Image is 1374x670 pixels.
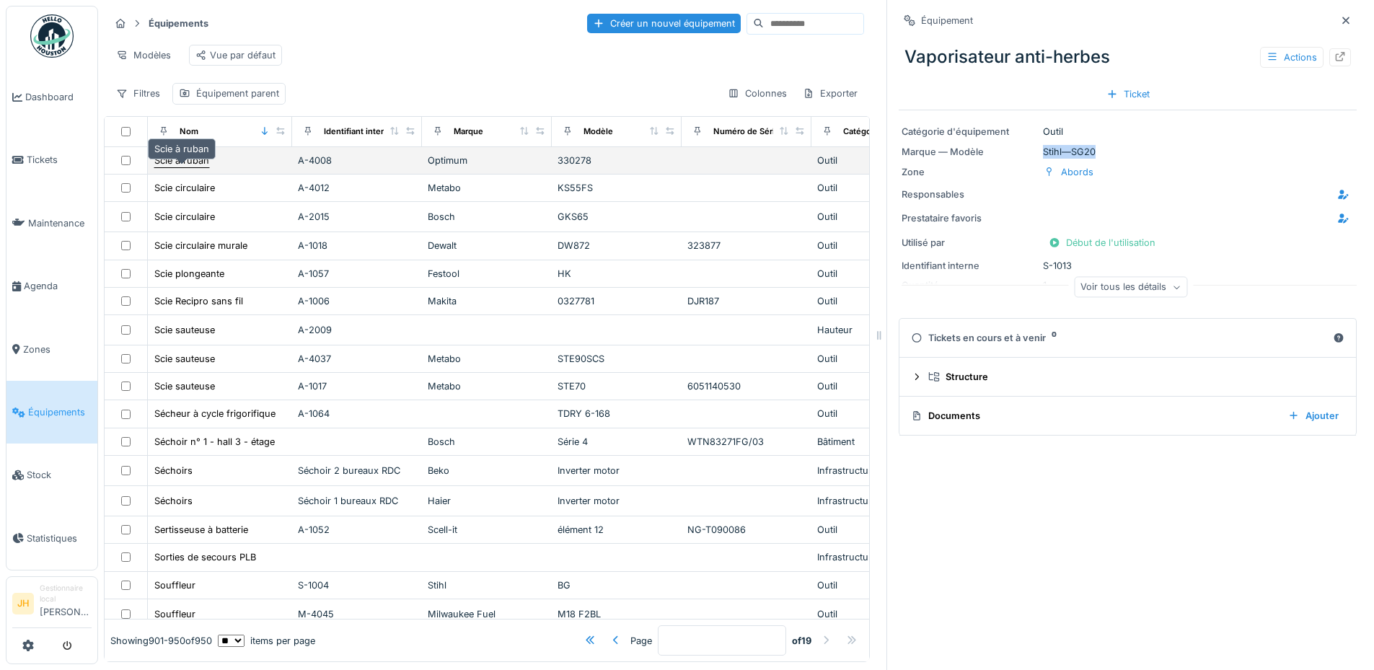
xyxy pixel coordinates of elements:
div: STE90SCS [558,352,676,366]
div: 0327781 [558,294,676,308]
div: Tickets en cours et à venir [911,331,1327,345]
div: Exporter [796,83,864,104]
div: Haier [428,494,546,508]
span: Agenda [24,279,92,293]
div: Festool [428,267,546,281]
div: A-2009 [298,323,416,337]
div: Équipement [921,14,973,27]
div: Séchoirs [154,464,193,477]
div: NG-T090086 [687,523,806,537]
div: Vue par défaut [195,48,276,62]
div: STE70 [558,379,676,393]
div: Inverter motor [558,464,676,477]
div: Scie circulaire [154,181,215,195]
div: A-1064 [298,407,416,420]
div: Metabo [428,352,546,366]
div: KS55FS [558,181,676,195]
span: Maintenance [28,216,92,230]
div: Bosch [428,435,546,449]
div: Zone [902,165,1037,179]
div: M-4045 [298,607,416,621]
div: Modèles [110,45,177,66]
div: Outil [817,210,935,224]
strong: Équipements [143,17,214,30]
div: Metabo [428,181,546,195]
div: Outil [817,352,935,366]
div: Scie circulaire murale [154,239,247,252]
div: Scie à ruban [148,138,216,159]
div: M18 F2BL [558,607,676,621]
div: Scie sauteuse [154,352,215,366]
div: 330278 [558,154,676,167]
a: Dashboard [6,66,97,128]
a: Agenda [6,255,97,317]
a: Tickets [6,128,97,191]
div: Équipement parent [196,87,279,100]
a: Statistiques [6,507,97,570]
div: Structure [928,370,1339,384]
div: Outil [817,267,935,281]
div: Séchoir 1 bureaux RDC [298,494,416,508]
div: S-1013 [902,259,1354,273]
div: Gestionnaire local [40,583,92,605]
div: WTN83271FG/03 [687,435,806,449]
div: Outil [817,407,935,420]
strong: of 19 [792,634,811,648]
div: A-1057 [298,267,416,281]
div: A-2015 [298,210,416,224]
div: A-4037 [298,352,416,366]
div: Outil [817,607,935,621]
li: JH [12,593,34,614]
div: 6051140530 [687,379,806,393]
div: TDRY 6-168 [558,407,676,420]
div: Identifiant interne [902,259,1037,273]
div: Séchoir n° 1 - hall 3 - étage [154,435,275,449]
div: Outil [902,125,1354,138]
div: Stihl — SG20 [902,145,1354,159]
div: Scie plongeante [154,267,224,281]
div: Metabo [428,379,546,393]
div: A-1052 [298,523,416,537]
div: Sécheur à cycle frigorifique [154,407,276,420]
div: 323877 [687,239,806,252]
img: Badge_color-CXgf-gQk.svg [30,14,74,58]
div: Milwaukee Fuel [428,607,546,621]
div: Page [630,634,652,648]
div: A-4008 [298,154,416,167]
div: Catégories d'équipement [843,125,943,138]
div: Scie sauteuse [154,379,215,393]
div: GKS65 [558,210,676,224]
a: JH Gestionnaire local[PERSON_NAME] [12,583,92,628]
div: items per page [218,634,315,648]
div: Scie à ruban [154,154,209,167]
div: DJR187 [687,294,806,308]
div: BG [558,578,676,592]
div: Créer un nouvel équipement [587,14,741,33]
span: Tickets [27,153,92,167]
div: Colonnes [721,83,793,104]
a: Zones [6,318,97,381]
li: [PERSON_NAME] [40,583,92,625]
div: Scell-it [428,523,546,537]
div: Filtres [110,83,167,104]
div: Beko [428,464,546,477]
div: Marque [454,125,483,138]
div: Responsables [902,188,1010,201]
div: A-1018 [298,239,416,252]
div: Vaporisateur anti-herbes [899,38,1357,76]
div: Marque — Modèle [902,145,1037,159]
div: Outil [817,578,935,592]
div: A-1006 [298,294,416,308]
div: Séchoirs [154,494,193,508]
div: Outil [817,181,935,195]
div: S-1004 [298,578,416,592]
div: Scie circulaire [154,210,215,224]
span: Dashboard [25,90,92,104]
div: Outil [817,239,935,252]
div: Infrastructures / bâtiments [817,550,935,564]
summary: DocumentsAjouter [905,402,1350,429]
div: Documents [911,409,1277,423]
div: Souffleur [154,578,195,592]
div: Début de l'utilisation [1043,233,1161,252]
div: élément 12 [558,523,676,537]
